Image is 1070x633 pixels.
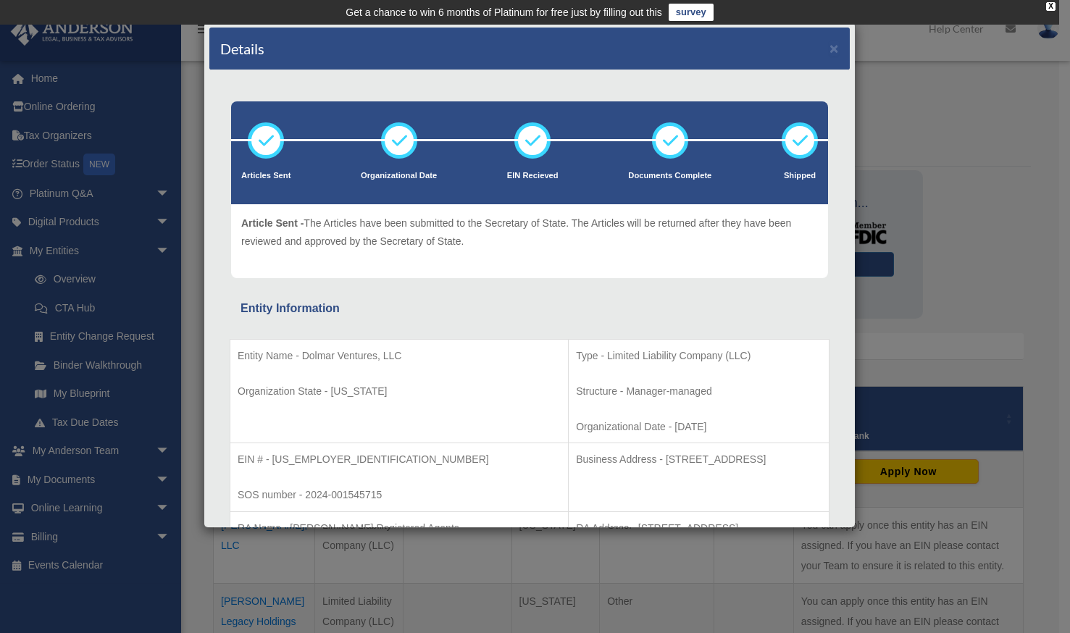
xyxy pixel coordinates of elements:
[507,169,559,183] p: EIN Recieved
[576,347,822,365] p: Type - Limited Liability Company (LLC)
[669,4,714,21] a: survey
[576,382,822,401] p: Structure - Manager-managed
[628,169,711,183] p: Documents Complete
[1046,2,1056,11] div: close
[576,418,822,436] p: Organizational Date - [DATE]
[220,38,264,59] h4: Details
[238,382,561,401] p: Organization State - [US_STATE]
[241,169,291,183] p: Articles Sent
[829,41,839,56] button: ×
[238,486,561,504] p: SOS number - 2024-001545715
[361,169,437,183] p: Organizational Date
[241,214,818,250] p: The Articles have been submitted to the Secretary of State. The Articles will be returned after t...
[238,519,561,537] p: RA Name - [PERSON_NAME] Registered Agents
[346,4,662,21] div: Get a chance to win 6 months of Platinum for free just by filling out this
[576,519,822,537] p: RA Address - [STREET_ADDRESS]
[238,450,561,469] p: EIN # - [US_EMPLOYER_IDENTIFICATION_NUMBER]
[238,347,561,365] p: Entity Name - Dolmar Ventures, LLC
[782,169,818,183] p: Shipped
[241,217,304,229] span: Article Sent -
[241,298,819,319] div: Entity Information
[576,450,822,469] p: Business Address - [STREET_ADDRESS]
